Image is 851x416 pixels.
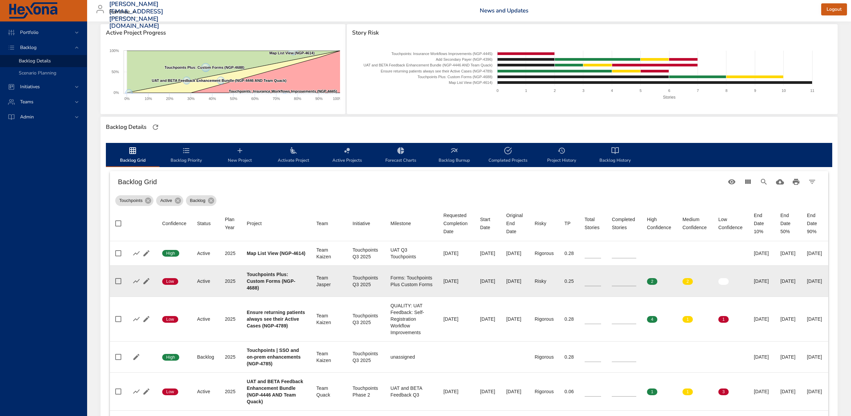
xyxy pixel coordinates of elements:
div: TP [565,219,571,227]
text: Map List View (NGP-4614) [269,51,315,55]
div: Team Quack [316,385,342,398]
span: 1 [682,389,693,395]
div: Sort [197,219,211,227]
div: [DATE] [480,250,496,257]
div: 0.06 [565,388,574,395]
span: High [162,250,179,256]
span: Completed Projects [485,147,531,164]
button: Filter Table [804,174,820,190]
text: 70% [273,97,280,101]
span: Backlog Details [19,58,51,64]
div: Team Kaizen [316,350,342,364]
img: Hexona [8,2,58,19]
text: 20% [166,97,173,101]
div: Active [197,316,214,322]
div: 2025 [225,354,236,360]
div: Backlog [186,195,216,206]
text: 0% [124,97,130,101]
text: 3 [582,89,584,93]
div: [DATE] [506,316,524,322]
div: [DATE] [480,388,496,395]
text: 0 [497,89,499,93]
div: Initiative [352,219,370,227]
span: Backlog [186,197,209,204]
text: 40% [209,97,216,101]
div: Backlog Details [104,122,148,133]
span: 4 [647,316,657,322]
text: 8 [725,89,727,93]
div: 2025 [225,316,236,322]
span: Scenario Planning [19,70,56,76]
div: Team Kaizen [316,312,342,326]
div: Completed Stories [612,215,636,231]
span: Backlog [15,44,42,51]
div: [DATE] [780,278,796,284]
div: Sort [162,219,186,227]
div: 2025 [225,278,236,284]
div: Risky [535,278,554,284]
span: Story Risk [352,30,832,36]
div: High Confidence [647,215,672,231]
span: 0 [718,278,729,284]
div: [DATE] [506,250,524,257]
button: Standard Views [724,174,740,190]
h3: [PERSON_NAME][EMAIL_ADDRESS][PERSON_NAME][DOMAIN_NAME] [109,1,163,30]
span: Project [247,219,306,227]
div: [DATE] [780,316,796,322]
button: Show Burnup [131,386,141,397]
div: Sort [718,215,743,231]
span: Low [162,278,178,284]
button: Show Burnup [131,314,141,324]
div: 0.28 [565,316,574,322]
div: Project [247,219,262,227]
text: Ensure returning patients always see their Active Cases (NGP-4789) [381,69,493,73]
div: [DATE] [443,278,469,284]
div: [DATE] [443,388,469,395]
div: Rigorous [535,250,554,257]
span: 1 [718,316,729,322]
div: End Date 50% [780,211,796,236]
div: Rigorous [535,354,554,360]
span: Medium Confidence [682,215,708,231]
div: [DATE] [807,250,823,257]
span: Project History [539,147,584,164]
div: Status [197,219,211,227]
div: [DATE] [807,354,823,360]
div: 0.25 [565,278,574,284]
div: Sort [316,219,328,227]
span: 2 [647,278,657,284]
div: UAT and BETA Feedback Q3 [391,385,433,398]
div: Sort [247,219,262,227]
div: [DATE] [780,354,796,360]
span: Teams [15,99,39,105]
div: Table Toolbar [110,171,828,193]
text: 7 [697,89,699,93]
button: Logout [821,3,847,16]
div: Touchpoints Q3 2025 [352,350,380,364]
div: Team [316,219,328,227]
a: News and Updates [480,7,528,14]
div: Team Kaizen [316,247,342,260]
span: Active [156,197,176,204]
div: 2025 [225,388,236,395]
text: 30% [187,97,195,101]
div: [DATE] [754,250,770,257]
text: Touchpoints Plus: Custom Forms (NGP-4688) [165,65,244,69]
span: New Project [217,147,263,164]
b: Touchpoints Plus: Custom Forms (NGP-4688) [247,272,295,291]
div: Backlog [197,354,214,360]
div: 0.28 [565,250,574,257]
div: Start Date [480,215,496,231]
div: Sort [443,211,469,236]
button: Download CSV [772,174,788,190]
div: [DATE] [754,388,770,395]
span: Initiatives [15,84,45,90]
span: High [162,354,179,360]
text: 50% [230,97,237,101]
span: Admin [15,114,39,120]
span: Low [162,316,178,322]
div: Sort [391,219,411,227]
text: 80% [294,97,301,101]
div: Team Jasper [316,274,342,288]
text: 100% [110,49,119,53]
